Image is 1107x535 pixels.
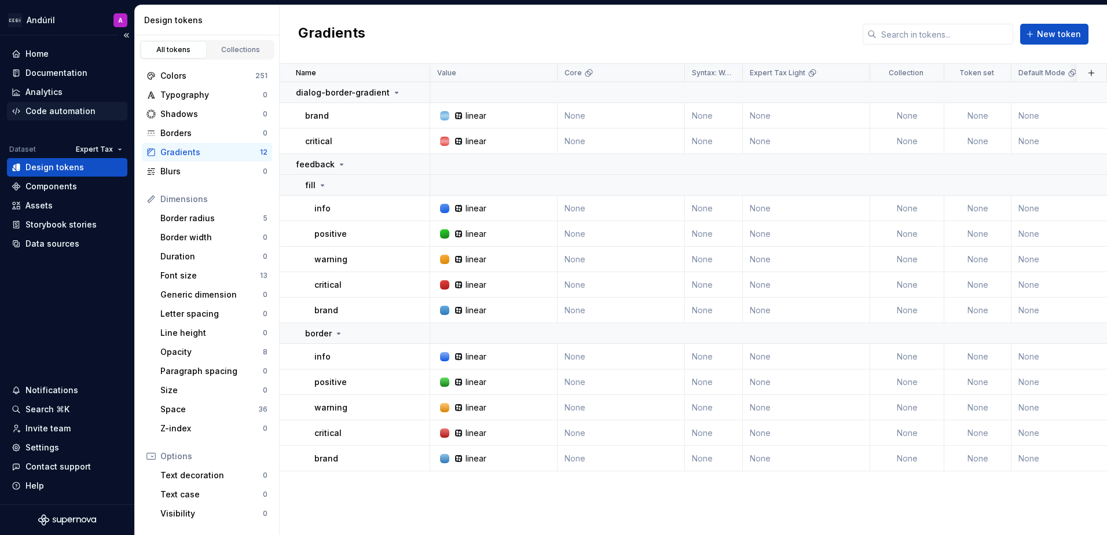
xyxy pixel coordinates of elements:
[685,369,743,395] td: None
[314,228,347,240] p: positive
[260,148,267,157] div: 12
[558,272,685,298] td: None
[7,45,127,63] a: Home
[685,272,743,298] td: None
[743,446,870,471] td: None
[743,395,870,420] td: None
[118,27,134,43] button: Collapse sidebar
[255,71,267,80] div: 251
[160,508,263,519] div: Visibility
[944,344,1011,369] td: None
[8,13,22,27] img: 572984b3-56a8-419d-98bc-7b186c70b928.png
[156,324,272,342] a: Line height0
[743,298,870,323] td: None
[38,514,96,526] svg: Supernova Logo
[944,103,1011,129] td: None
[685,298,743,323] td: None
[27,14,55,26] div: Andúril
[25,404,69,415] div: Search ⌘K
[870,446,944,471] td: None
[25,86,63,98] div: Analytics
[7,438,127,457] a: Settings
[314,305,338,316] p: brand
[263,490,267,499] div: 0
[465,402,486,413] div: linear
[465,135,486,147] div: linear
[145,45,203,54] div: All tokens
[296,68,316,78] p: Name
[314,376,347,388] p: positive
[160,127,263,139] div: Borders
[314,402,347,413] p: warning
[558,446,685,471] td: None
[156,362,272,380] a: Paragraph spacing0
[160,146,260,158] div: Gradients
[558,247,685,272] td: None
[685,221,743,247] td: None
[870,103,944,129] td: None
[156,285,272,304] a: Generic dimension0
[743,103,870,129] td: None
[2,8,132,32] button: AndúrilA
[314,279,342,291] p: critical
[889,68,923,78] p: Collection
[944,247,1011,272] td: None
[263,386,267,395] div: 0
[160,270,260,281] div: Font size
[25,105,96,117] div: Code automation
[870,395,944,420] td: None
[465,376,486,388] div: linear
[263,214,267,223] div: 5
[263,167,267,176] div: 0
[1020,24,1088,45] button: New token
[465,279,486,291] div: linear
[263,424,267,433] div: 0
[156,209,272,228] a: Border radius5
[305,328,332,339] p: border
[314,453,338,464] p: brand
[160,232,263,243] div: Border width
[558,298,685,323] td: None
[25,48,49,60] div: Home
[750,68,805,78] p: Expert Tax Light
[160,193,267,205] div: Dimensions
[743,344,870,369] td: None
[743,369,870,395] td: None
[465,228,486,240] div: linear
[9,145,36,154] div: Dataset
[263,290,267,299] div: 0
[160,404,258,415] div: Space
[7,83,127,101] a: Analytics
[685,103,743,129] td: None
[7,64,127,82] a: Documentation
[558,395,685,420] td: None
[944,369,1011,395] td: None
[7,381,127,400] button: Notifications
[870,344,944,369] td: None
[263,90,267,100] div: 0
[944,272,1011,298] td: None
[25,162,84,173] div: Design tokens
[160,70,255,82] div: Colors
[305,135,332,147] p: critical
[743,272,870,298] td: None
[156,343,272,361] a: Opacity8
[743,247,870,272] td: None
[944,446,1011,471] td: None
[144,14,274,26] div: Design tokens
[743,129,870,154] td: None
[142,124,272,142] a: Borders0
[160,423,263,434] div: Z-index
[465,254,486,265] div: linear
[156,305,272,323] a: Letter spacing0
[260,271,267,280] div: 13
[870,298,944,323] td: None
[160,489,263,500] div: Text case
[160,384,263,396] div: Size
[558,344,685,369] td: None
[263,252,267,261] div: 0
[160,289,263,301] div: Generic dimension
[465,305,486,316] div: linear
[7,400,127,419] button: Search ⌘K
